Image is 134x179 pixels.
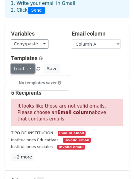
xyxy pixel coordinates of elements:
[11,55,37,61] a: Templates
[103,150,134,179] iframe: Chat Widget
[103,150,134,179] div: Widget de chat
[11,153,34,161] a: +2 more
[57,110,92,115] strong: Email column
[28,7,45,14] span: Send
[11,89,123,96] h5: 5 Recipients
[63,138,90,143] small: Invalid email
[11,138,59,142] small: Instituciones Educativas
[57,145,85,150] small: Invalid email
[11,99,123,126] p: It looks like these are not valid emails. Please choose an above that contains emails.
[72,30,123,37] h5: Email column
[11,78,69,88] h6: No templates saved
[11,64,35,74] a: Load...
[11,131,53,135] small: TIPO DE INSTITUCIÓN
[58,131,85,136] small: Invalid email
[11,30,63,37] h5: Variables
[44,64,60,74] button: Save
[11,144,53,149] small: Instituciones sociales
[11,39,48,49] a: Copy/paste...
